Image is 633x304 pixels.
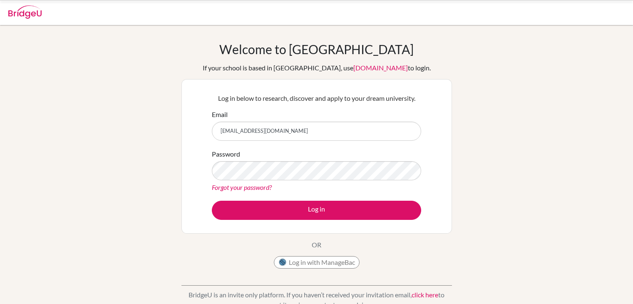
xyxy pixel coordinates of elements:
[412,291,438,299] a: click here
[212,149,240,159] label: Password
[274,256,360,269] button: Log in with ManageBac
[212,201,421,220] button: Log in
[219,42,414,57] h1: Welcome to [GEOGRAPHIC_DATA]
[212,183,272,191] a: Forgot your password?
[212,110,228,120] label: Email
[353,64,408,72] a: [DOMAIN_NAME]
[212,93,421,103] p: Log in below to research, discover and apply to your dream university.
[312,240,321,250] p: OR
[203,63,431,73] div: If your school is based in [GEOGRAPHIC_DATA], use to login.
[8,5,42,19] img: Bridge-U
